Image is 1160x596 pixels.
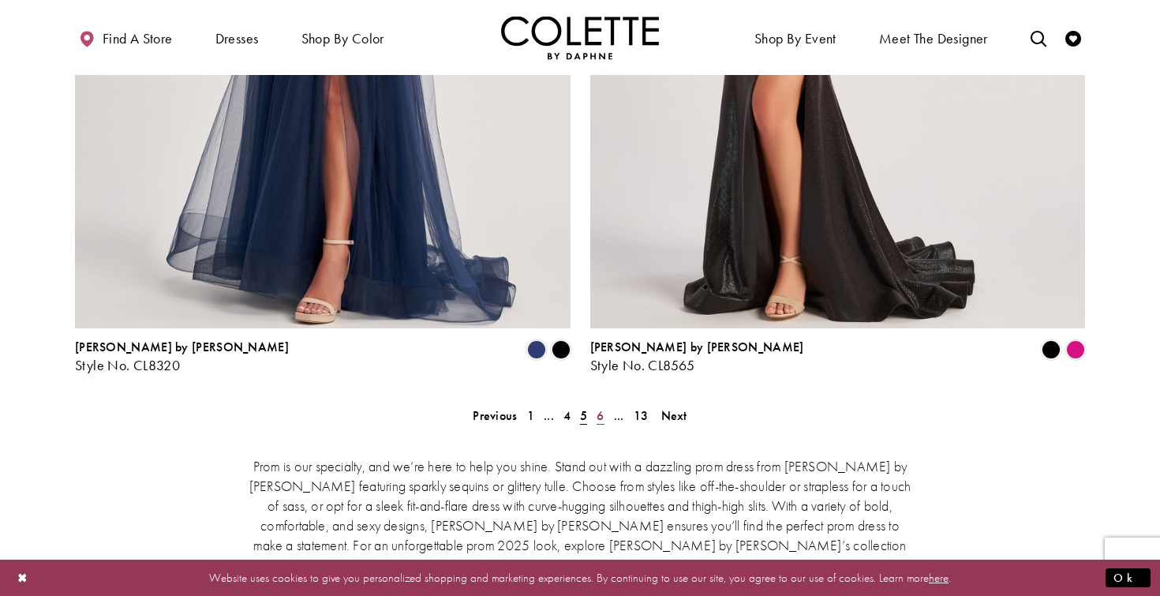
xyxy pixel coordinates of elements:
span: Previous [473,407,517,424]
a: 13 [629,404,653,427]
div: Colette by Daphne Style No. CL8320 [75,340,289,373]
a: 6 [592,404,608,427]
span: [PERSON_NAME] by [PERSON_NAME] [75,339,289,355]
a: ... [539,404,559,427]
span: 13 [634,407,649,424]
p: Prom is our specialty, and we’re here to help you shine. Stand out with a dazzling prom dress fro... [245,456,915,575]
span: 5 [580,407,587,424]
span: 6 [597,407,604,424]
span: Style No. CL8320 [75,356,180,374]
img: Colette by Daphne [501,16,659,59]
a: Next Page [657,404,692,427]
a: Prev Page [468,404,522,427]
span: Meet the designer [879,31,988,47]
a: Check Wishlist [1061,16,1085,59]
a: Find a store [75,16,176,59]
span: Dresses [211,16,263,59]
button: Close Dialog [9,564,36,591]
span: Style No. CL8565 [590,356,695,374]
span: Shop by color [297,16,388,59]
a: 1 [522,404,539,427]
a: Visit Home Page [501,16,659,59]
span: Current page [575,404,592,427]
span: 4 [563,407,571,424]
div: Colette by Daphne Style No. CL8565 [590,340,804,373]
span: [PERSON_NAME] by [PERSON_NAME] [590,339,804,355]
i: Black [552,340,571,359]
span: ... [614,407,624,424]
span: Shop by color [301,31,384,47]
span: Find a store [103,31,173,47]
span: ... [544,407,554,424]
a: 4 [559,404,575,427]
span: 1 [527,407,534,424]
a: ... [609,404,629,427]
p: Website uses cookies to give you personalized shopping and marketing experiences. By continuing t... [114,567,1046,588]
span: Next [661,407,687,424]
i: Fuchsia [1066,340,1085,359]
span: Shop By Event [750,16,840,59]
button: Submit Dialog [1106,568,1151,587]
span: Shop By Event [754,31,836,47]
i: Navy Blue [527,340,546,359]
a: Meet the designer [875,16,992,59]
a: Toggle search [1027,16,1050,59]
a: here [929,569,949,585]
i: Black [1042,340,1061,359]
span: Dresses [215,31,259,47]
